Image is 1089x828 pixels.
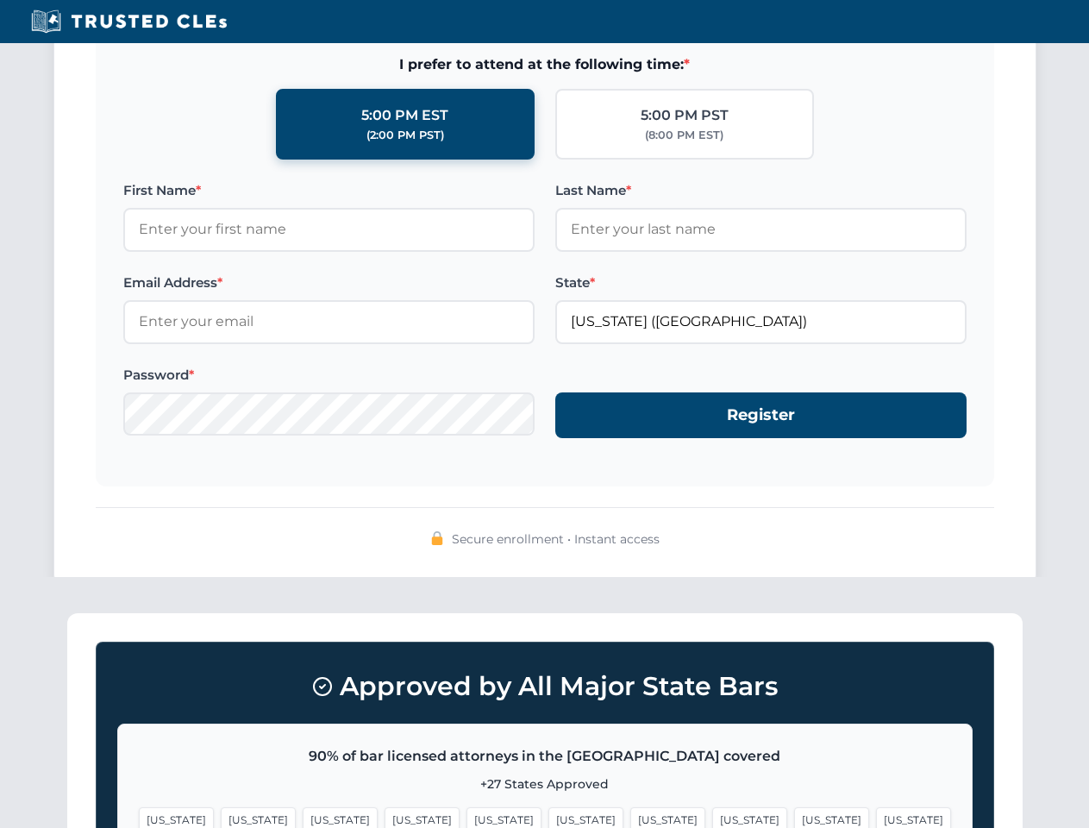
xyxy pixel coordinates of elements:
[139,775,951,793] p: +27 States Approved
[641,104,729,127] div: 5:00 PM PST
[555,300,967,343] input: Florida (FL)
[123,273,535,293] label: Email Address
[123,208,535,251] input: Enter your first name
[361,104,448,127] div: 5:00 PM EST
[452,530,660,549] span: Secure enrollment • Instant access
[555,208,967,251] input: Enter your last name
[555,392,967,438] button: Register
[123,180,535,201] label: First Name
[555,273,967,293] label: State
[123,365,535,386] label: Password
[26,9,232,34] img: Trusted CLEs
[117,663,973,710] h3: Approved by All Major State Bars
[645,127,723,144] div: (8:00 PM EST)
[366,127,444,144] div: (2:00 PM PST)
[555,180,967,201] label: Last Name
[123,53,967,76] span: I prefer to attend at the following time:
[430,531,444,545] img: 🔒
[139,745,951,768] p: 90% of bar licensed attorneys in the [GEOGRAPHIC_DATA] covered
[123,300,535,343] input: Enter your email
